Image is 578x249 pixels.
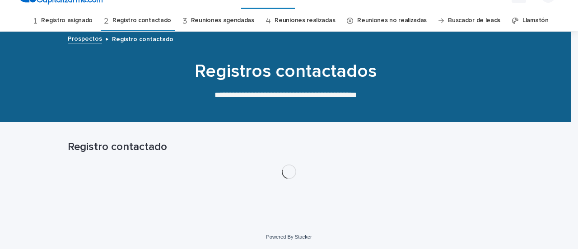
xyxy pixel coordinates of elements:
[522,10,549,31] a: Llamatón
[357,10,427,31] a: Reuniones no realizadas
[64,61,507,82] h1: Registros contactados
[112,10,171,31] a: Registro contactado
[112,33,173,43] p: Registro contactado
[68,141,510,154] h1: Registro contactado
[191,10,254,31] a: Reuniones agendadas
[68,33,102,43] a: Prospectos
[41,10,93,31] a: Registro asignado
[266,234,312,240] a: Powered By Stacker
[448,10,500,31] a: Buscador de leads
[275,10,335,31] a: Reuniones realizadas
